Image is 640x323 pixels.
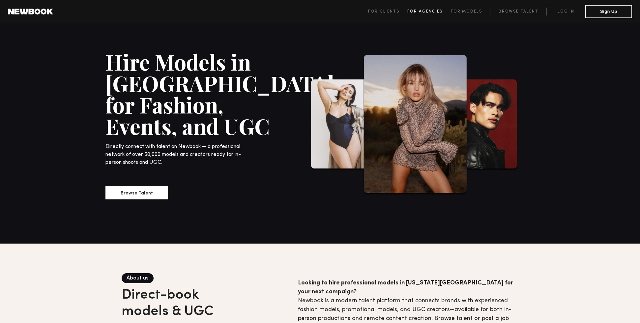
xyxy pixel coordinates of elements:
b: Looking to hire professional models in [US_STATE][GEOGRAPHIC_DATA] for your next campaign? [298,280,513,295]
button: Browse Talent [105,186,168,199]
span: About us [122,273,154,283]
span: For Models [451,10,482,14]
span: For Clients [368,10,399,14]
a: For Models [451,8,490,15]
img: Models in NYC [310,79,379,171]
a: Browse Talent [490,8,546,15]
button: Sign Up [585,5,632,18]
p: Directly connect with talent on Newbook — a professional network of over 50,000 models and creato... [105,143,247,166]
img: Models in NYC [363,55,468,195]
a: For Clients [368,8,407,15]
img: Models in NYC [451,79,518,171]
a: For Agencies [407,8,451,15]
h1: Hire Models in [GEOGRAPHIC_DATA] for Fashion, Events, and UGC [105,51,274,137]
span: For Agencies [407,10,443,14]
a: Log in [546,8,585,15]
